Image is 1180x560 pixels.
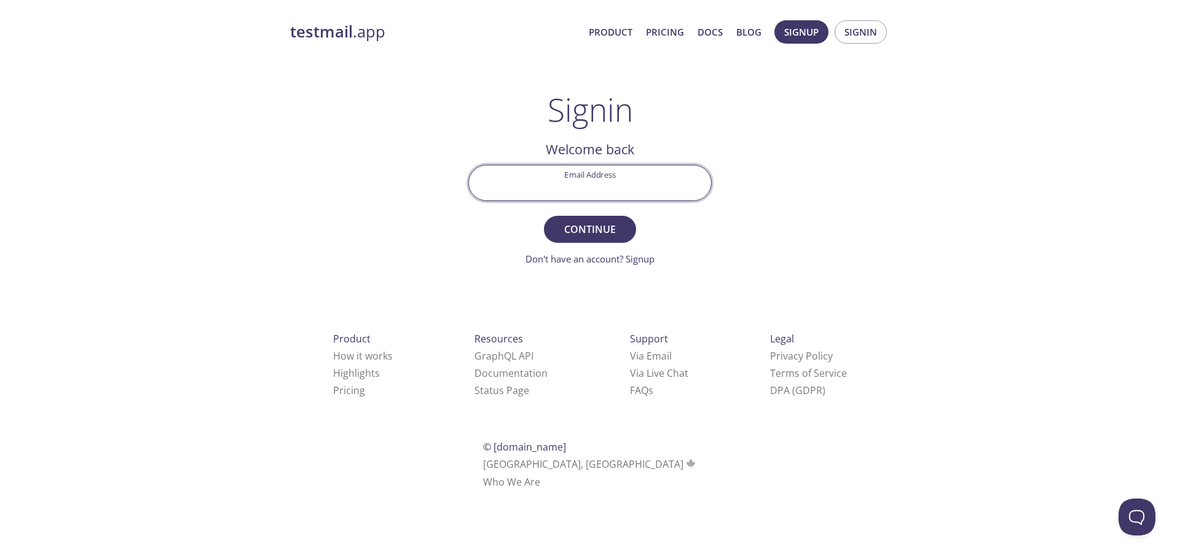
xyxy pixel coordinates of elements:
span: Signup [784,24,819,40]
a: Docs [698,24,723,40]
button: Continue [544,216,636,243]
a: Don't have an account? Signup [525,253,655,265]
span: Resources [474,332,523,345]
a: Who We Are [483,475,540,489]
a: Pricing [333,384,365,397]
span: Signin [844,24,877,40]
span: Legal [770,332,794,345]
a: How it works [333,349,393,363]
button: Signup [774,20,828,44]
button: Signin [835,20,887,44]
a: Via Email [630,349,672,363]
a: FAQ [630,384,653,397]
a: Terms of Service [770,366,847,380]
a: GraphQL API [474,349,533,363]
a: testmail.app [290,22,579,42]
a: Highlights [333,366,380,380]
strong: testmail [290,21,353,42]
a: Blog [736,24,761,40]
a: Via Live Chat [630,366,688,380]
span: Support [630,332,668,345]
a: DPA (GDPR) [770,384,825,397]
span: [GEOGRAPHIC_DATA], [GEOGRAPHIC_DATA] [483,457,698,471]
a: Product [589,24,632,40]
span: Product [333,332,371,345]
a: Privacy Policy [770,349,833,363]
span: Continue [557,221,623,238]
a: Pricing [646,24,684,40]
span: © [DOMAIN_NAME] [483,440,566,454]
a: Documentation [474,366,548,380]
h2: Welcome back [468,139,712,160]
a: Status Page [474,384,529,397]
iframe: Help Scout Beacon - Open [1119,499,1155,535]
span: s [648,384,653,397]
h1: Signin [548,91,633,128]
